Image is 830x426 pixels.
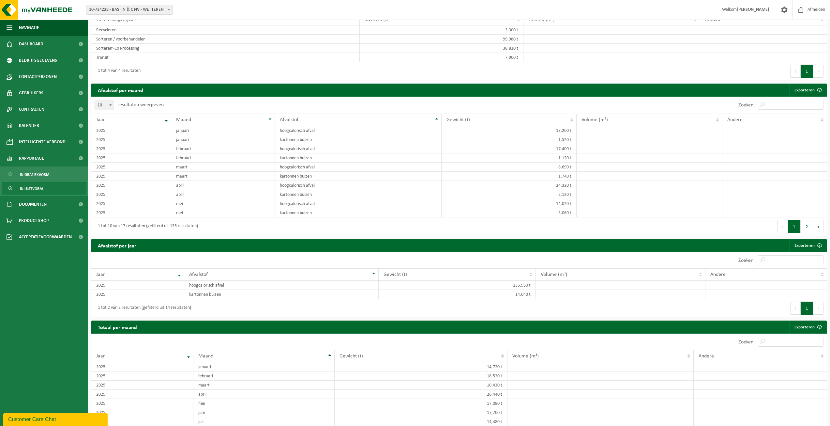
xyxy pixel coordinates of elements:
[335,381,507,390] td: 10,430 t
[91,53,360,62] td: Transit
[91,290,184,299] td: 2025
[91,362,193,371] td: 2025
[737,7,769,12] strong: [PERSON_NAME]
[91,281,184,290] td: 2025
[790,302,801,315] button: Previous
[91,239,143,252] h2: Afvalstof per jaar
[193,399,335,408] td: mei
[813,220,823,233] button: Next
[275,181,442,190] td: hoogcalorisch afval
[20,168,49,181] span: In grafiekvorm
[789,84,826,97] a: Exporteren
[91,135,171,144] td: 2025
[442,190,577,199] td: 2,120 t
[19,134,69,150] span: Intelligente verbond...
[813,302,823,315] button: Next
[91,172,171,181] td: 2025
[19,36,43,52] span: Dashboard
[171,126,275,135] td: januari
[442,181,577,190] td: 24,320 t
[335,399,507,408] td: 17,080 t
[280,117,298,122] span: Afvalstof
[360,25,523,35] td: 3,300 t
[91,126,171,135] td: 2025
[2,182,86,195] a: In lijstvorm
[91,144,171,153] td: 2025
[275,135,442,144] td: kartonnen buizen
[789,239,826,252] a: Exporteren
[777,220,788,233] button: Previous
[275,153,442,163] td: kartonnen buizen
[275,172,442,181] td: kartonnen buizen
[96,354,105,359] span: Jaar
[512,354,539,359] span: Volume (m³)
[171,135,275,144] td: januari
[95,101,114,110] span: 10
[193,362,335,371] td: januari
[19,196,47,213] span: Documenten
[91,35,360,44] td: Sorteren / voorbehandelen
[91,44,360,53] td: Sorteren>Co Processing
[275,199,442,208] td: hoogcalorisch afval
[790,65,801,78] button: Previous
[446,117,470,122] span: Gewicht (t)
[117,102,164,107] label: resultaten weergeven
[193,390,335,399] td: april
[275,163,442,172] td: hoogcalorisch afval
[19,118,39,134] span: Kalender
[19,20,39,36] span: Navigatie
[442,144,577,153] td: 17,400 t
[801,302,813,315] button: 1
[171,153,275,163] td: februari
[335,371,507,381] td: 18,520 t
[193,408,335,417] td: juni
[275,126,442,135] td: hoogcalorisch afval
[19,85,43,101] span: Gebruikers
[193,381,335,390] td: maart
[198,354,213,359] span: Maand
[340,354,363,359] span: Gewicht (t)
[2,168,86,181] a: In grafiekvorm
[96,272,105,277] span: Jaar
[789,321,826,334] a: Exporteren
[91,84,150,96] h2: Afvalstof per maand
[86,5,172,14] span: 10-734228 - BASTIN & C NV - WETTEREN
[360,44,523,53] td: 38,810 t
[91,25,360,35] td: Recycleren
[335,390,507,399] td: 26,440 t
[442,208,577,217] td: 3,060 t
[801,220,813,233] button: 2
[95,302,191,314] div: 1 tot 2 van 2 resultaten (gefilterd uit 14 resultaten)
[738,103,755,108] label: Zoeken:
[738,339,755,345] label: Zoeken:
[442,135,577,144] td: 1,520 t
[360,53,523,62] td: 7,900 t
[442,172,577,181] td: 1,740 t
[727,117,743,122] span: Andere
[801,65,813,78] button: 1
[19,101,44,118] span: Contracten
[171,208,275,217] td: mei
[189,272,208,277] span: Afvalstof
[91,321,143,333] h2: Totaal per maand
[91,199,171,208] td: 2025
[193,371,335,381] td: februari
[91,208,171,217] td: 2025
[171,144,275,153] td: februari
[442,199,577,208] td: 14,020 t
[95,221,198,232] div: 1 tot 10 van 17 resultaten (gefilterd uit 135 resultaten)
[335,408,507,417] td: 17,700 t
[360,35,523,44] td: 99,980 t
[788,220,801,233] button: 1
[95,65,141,77] div: 1 tot 4 van 4 resultaten
[379,290,536,299] td: 14,040 t
[91,371,193,381] td: 2025
[20,182,43,195] span: In lijstvorm
[442,126,577,135] td: 13,200 t
[91,381,193,390] td: 2025
[91,153,171,163] td: 2025
[184,281,378,290] td: hoogcalorisch afval
[19,213,49,229] span: Product Shop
